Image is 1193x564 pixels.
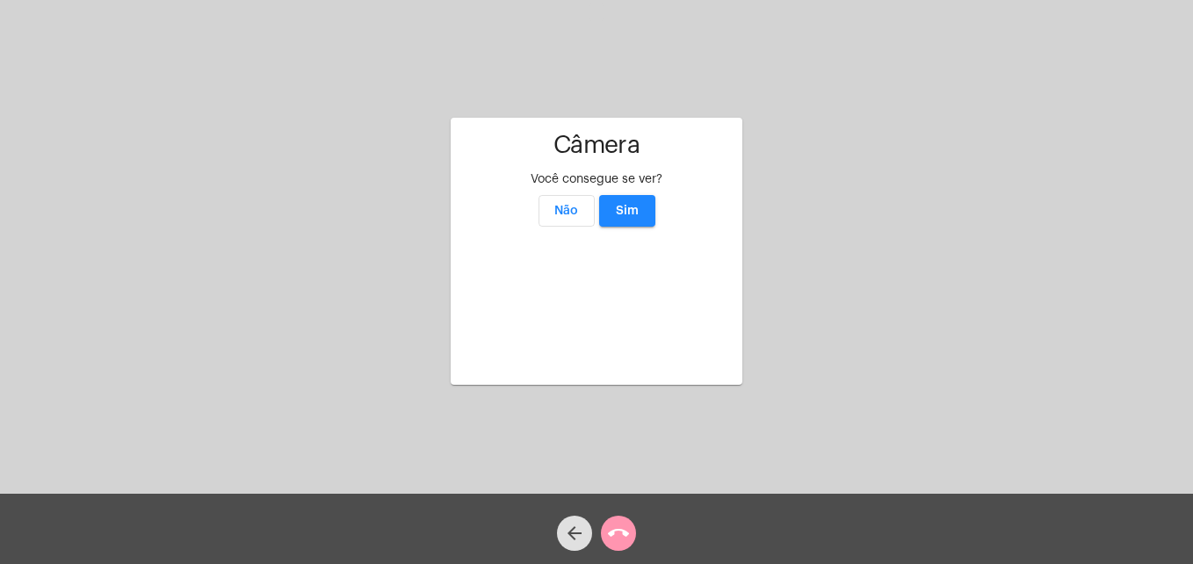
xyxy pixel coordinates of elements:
h1: Câmera [465,132,728,159]
button: Sim [599,195,655,227]
button: Não [539,195,595,227]
span: Você consegue se ver? [531,173,662,185]
span: Não [554,205,578,217]
mat-icon: call_end [608,523,629,544]
mat-icon: arrow_back [564,523,585,544]
span: Sim [616,205,639,217]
